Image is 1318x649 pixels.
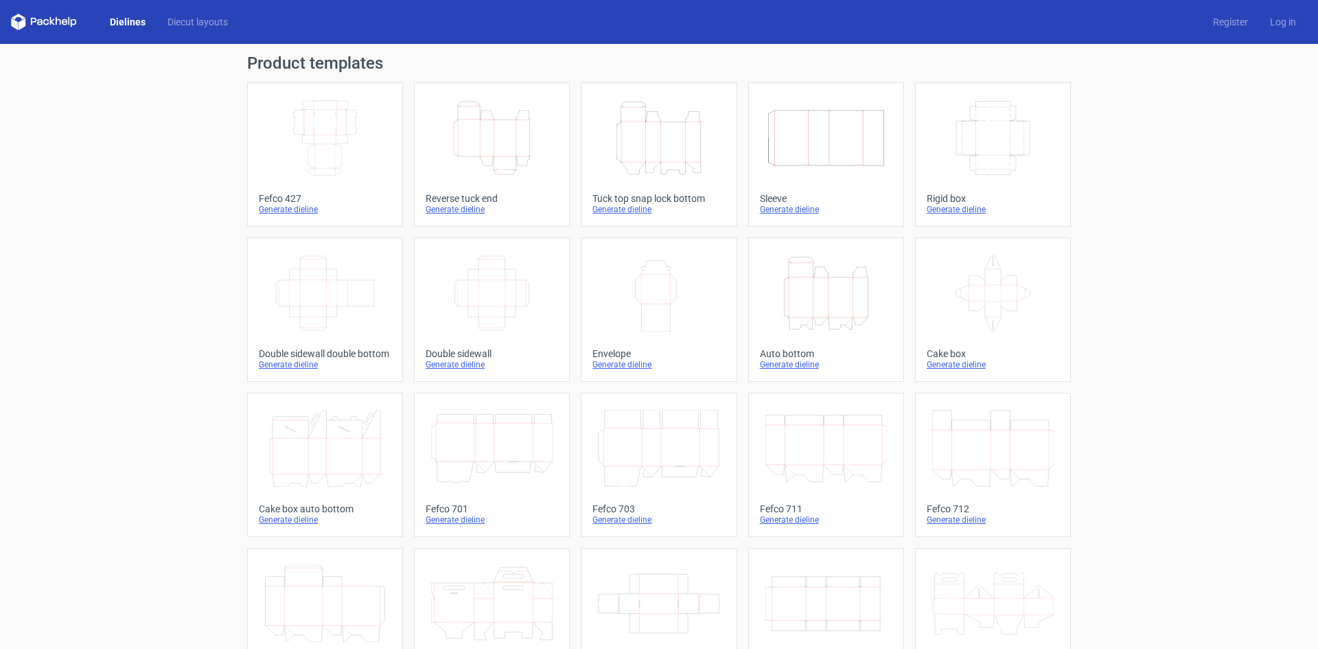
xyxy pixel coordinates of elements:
[748,82,904,227] a: SleeveGenerate dieline
[157,15,239,29] a: Diecut layouts
[748,393,904,537] a: Fefco 711Generate dieline
[259,503,391,514] div: Cake box auto bottom
[426,359,558,370] div: Generate dieline
[760,204,892,215] div: Generate dieline
[915,238,1071,382] a: Cake boxGenerate dieline
[414,82,570,227] a: Reverse tuck endGenerate dieline
[927,204,1059,215] div: Generate dieline
[760,359,892,370] div: Generate dieline
[927,359,1059,370] div: Generate dieline
[259,514,391,525] div: Generate dieline
[760,193,892,204] div: Sleeve
[414,393,570,537] a: Fefco 701Generate dieline
[760,348,892,359] div: Auto bottom
[927,514,1059,525] div: Generate dieline
[414,238,570,382] a: Double sidewallGenerate dieline
[592,503,725,514] div: Fefco 703
[1259,15,1307,29] a: Log in
[581,393,737,537] a: Fefco 703Generate dieline
[915,393,1071,537] a: Fefco 712Generate dieline
[592,348,725,359] div: Envelope
[259,193,391,204] div: Fefco 427
[592,204,725,215] div: Generate dieline
[592,193,725,204] div: Tuck top snap lock bottom
[259,204,391,215] div: Generate dieline
[927,503,1059,514] div: Fefco 712
[927,193,1059,204] div: Rigid box
[426,204,558,215] div: Generate dieline
[592,514,725,525] div: Generate dieline
[748,238,904,382] a: Auto bottomGenerate dieline
[426,514,558,525] div: Generate dieline
[247,55,1071,71] h1: Product templates
[426,503,558,514] div: Fefco 701
[426,193,558,204] div: Reverse tuck end
[592,359,725,370] div: Generate dieline
[99,15,157,29] a: Dielines
[760,514,892,525] div: Generate dieline
[915,82,1071,227] a: Rigid boxGenerate dieline
[247,82,403,227] a: Fefco 427Generate dieline
[426,348,558,359] div: Double sidewall
[259,359,391,370] div: Generate dieline
[1202,15,1259,29] a: Register
[760,503,892,514] div: Fefco 711
[259,348,391,359] div: Double sidewall double bottom
[581,82,737,227] a: Tuck top snap lock bottomGenerate dieline
[247,238,403,382] a: Double sidewall double bottomGenerate dieline
[581,238,737,382] a: EnvelopeGenerate dieline
[247,393,403,537] a: Cake box auto bottomGenerate dieline
[927,348,1059,359] div: Cake box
